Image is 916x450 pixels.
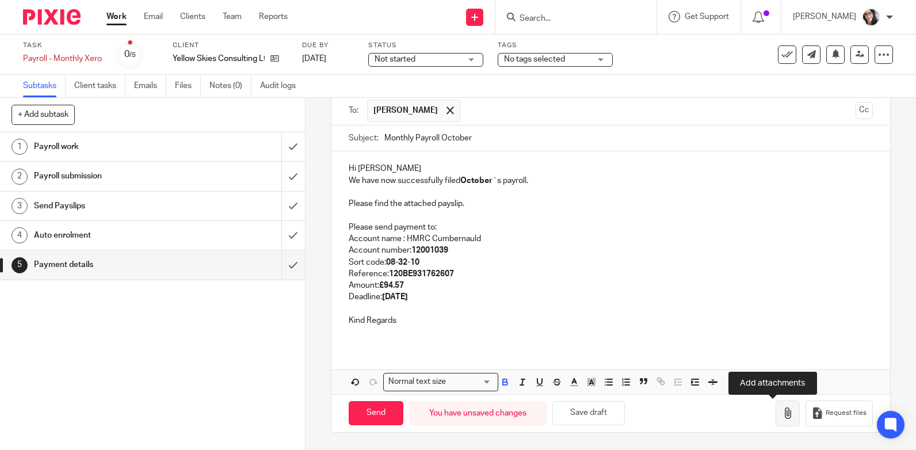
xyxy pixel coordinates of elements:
p: Kind Regards [349,303,873,327]
span: Not started [375,55,415,63]
p: Hi [PERSON_NAME] [349,163,873,174]
h1: Payroll work [34,138,191,155]
a: Reports [259,11,288,22]
div: 0 [124,48,136,61]
h1: Payroll submission [34,167,191,185]
span: No tags selected [504,55,565,63]
span: [DATE] [302,55,326,63]
label: Status [368,41,483,50]
strong: 08-32-10 [386,258,419,266]
button: + Add subtask [12,105,75,124]
strong: 120BE931762607 [389,270,454,278]
label: Task [23,41,102,50]
a: Client tasks [74,75,125,97]
img: Pixie [23,9,81,25]
a: Emails [134,75,166,97]
label: Due by [302,41,354,50]
a: Notes (0) [209,75,251,97]
h1: Send Payslips [34,197,191,215]
input: Search [518,14,622,24]
input: Send [349,401,403,426]
div: Search for option [383,373,498,391]
div: 3 [12,198,28,214]
div: 4 [12,227,28,243]
p: Yellow Skies Consulting Ltd [173,53,265,64]
button: Request files [806,401,872,426]
img: me%20(1).jpg [862,8,880,26]
label: To: [349,105,361,116]
p: [PERSON_NAME] [793,11,856,22]
div: 1 [12,139,28,155]
a: Team [223,11,242,22]
strong: October [460,177,493,185]
label: Subject: [349,132,379,144]
p: Reference: [349,268,873,280]
a: Files [175,75,201,97]
p: Sort code: [349,257,873,268]
p: Please send payment to: [349,222,873,233]
p: Please find the attached payslip. [349,198,873,209]
span: Get Support [685,13,729,21]
span: Normal text size [386,376,449,388]
small: /5 [129,52,136,58]
h1: Auto enrolment [34,227,191,244]
div: 2 [12,169,28,185]
a: Subtasks [23,75,66,97]
p: Account number: [349,245,873,256]
p: Account name : HMRC Cumbernauld [349,233,873,245]
button: Save draft [552,401,625,426]
a: Clients [180,11,205,22]
p: We have now successfully filed `s payroll. [349,175,873,186]
p: Amount: [349,280,873,291]
span: [PERSON_NAME] [373,105,438,116]
label: Tags [498,41,613,50]
p: Deadline: [349,291,873,303]
div: Payroll - Monthly Xero [23,53,102,64]
a: Email [144,11,163,22]
button: Cc [856,102,873,119]
div: You have unsaved changes [409,401,547,426]
span: Request files [826,409,867,418]
strong: [DATE] [382,293,408,301]
h1: Payment details [34,256,191,273]
input: Search for option [450,376,491,388]
a: Work [106,11,127,22]
a: Audit logs [260,75,304,97]
label: Client [173,41,288,50]
strong: £94.57 [379,281,404,289]
strong: 12001039 [411,246,448,254]
div: 5 [12,257,28,273]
